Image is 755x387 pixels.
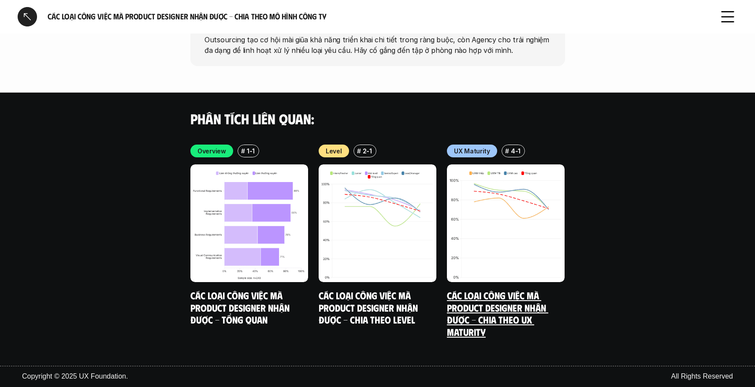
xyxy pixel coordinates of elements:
[190,289,292,325] a: Các loại công việc mà Product Designer nhận được - Tổng quan
[190,110,565,127] h4: Phân tích liên quan:
[319,289,420,325] a: Các loại công việc mà Product Designer nhận được - Chia theo Level
[505,148,509,154] h6: #
[246,146,254,156] p: 1-1
[671,371,733,382] p: All Rights Reserved
[48,11,707,22] h6: Các loại công việc mà Product Designer nhận được - Chia theo mô hình công ty
[454,146,490,156] p: UX Maturity
[363,146,372,156] p: 2-1
[357,148,361,154] h6: #
[326,146,342,156] p: Level
[241,148,245,154] h6: #
[22,371,128,382] p: Copyright © 2025 UX Foundation.
[197,146,226,156] p: Overview
[447,289,548,338] a: Các loại công việc mà Product Designer nhận được - Chia theo UX Maturity
[511,146,521,156] p: 4-1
